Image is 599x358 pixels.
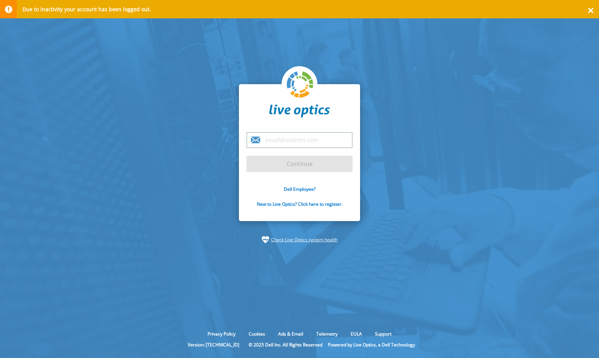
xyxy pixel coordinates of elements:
li: © 2025 Dell Inc. All Rights Reserved [245,342,326,348]
a: Cookies [243,331,271,337]
li: Powered by Live Optics, a Dell Technology [328,342,415,348]
input: email@address.com [246,132,353,148]
a: Check Live Optics system health [271,236,338,244]
a: New to Live Optics? Click here to register. [257,201,342,207]
a: Support [369,331,397,337]
img: liveoptics-word.svg [269,104,330,118]
img: liveoptics-logo.svg [287,71,314,98]
a: Dell Employee? [284,186,316,192]
a: Telemetry [311,331,343,337]
img: status-check-icon.svg [262,236,269,244]
a: EULA [345,331,368,337]
a: Privacy Policy [202,331,241,337]
li: Version: [TECHNICAL_ID] [184,342,243,348]
a: Ads & Email [273,331,309,337]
